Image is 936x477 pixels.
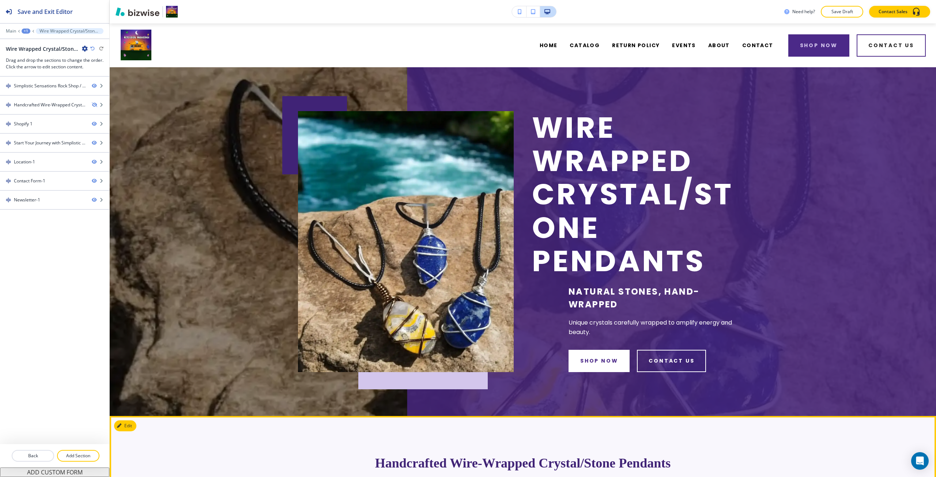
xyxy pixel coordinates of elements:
span: CONTACT [742,42,773,49]
p: Natural Stones, Hand-Wrapped [569,285,748,311]
button: Back [12,450,54,462]
span: RETURN POLICY [612,42,660,49]
p: Unique crystals carefully wrapped to amplify energy and beauty. [569,318,748,337]
p: Wire Wrapped Crystal/Stone Pendants [532,111,748,278]
span: EVENTS [672,42,695,49]
img: Simplistic Sensations Rock Shop & Boutique [121,30,151,60]
button: CONTACT us [637,350,706,372]
p: Wire Wrapped Crystal/Stone Pendants [39,29,100,34]
button: Wire Wrapped Crystal/Stone Pendants [36,28,103,34]
img: Drag [6,121,11,126]
button: Edit [114,420,136,431]
p: Add Section [58,453,99,459]
div: Newsletter-1 [14,197,40,203]
button: contact us [857,34,926,57]
button: Shop now [788,34,849,57]
button: Contact Sales [869,6,930,18]
img: Drag [6,178,11,183]
span: ABOUT [708,42,730,49]
div: Shopify 1 [14,121,33,127]
p: Save Draft [830,8,854,15]
strong: Handcrafted Wire-Wrapped Crystal/Stone Pendants [375,456,671,470]
img: Drag [6,197,11,202]
button: shop now [569,350,630,372]
div: Location-1 [14,159,35,165]
button: Add Section [57,450,99,462]
p: Back [12,453,53,459]
img: Drag [6,140,11,145]
div: Start Your Journey with Simplistic Sensations-1 [14,140,86,146]
img: Your Logo [166,6,178,18]
button: Save Draft [821,6,863,18]
h3: Need help? [792,8,815,15]
button: +1 [22,29,30,34]
button: Main [6,29,16,34]
img: Drag [6,83,11,88]
img: 45d483c046ccb6c5a2960c12d4004b7d.webp [298,111,514,372]
div: Handcrafted Wire-Wrapped Crystal/Stone Pendants [14,102,86,108]
img: Bizwise Logo [116,7,159,16]
div: cart [919,226,936,251]
h2: Save and Exit Editor [18,7,73,16]
img: Drag [6,159,11,164]
h2: Wire Wrapped Crystal/Stone Pendants [6,45,79,53]
div: Open Intercom Messenger [911,452,929,470]
p: Contact Sales [879,8,907,15]
span: CATALOG [570,42,600,49]
div: Simplistic Sensations Rock Shop / Boutique-1 [14,83,86,89]
div: Contact Form-1 [14,178,45,184]
span: HOME [540,42,558,49]
h3: Drag and drop the sections to change the order. Click the arrow to edit section content. [6,57,103,70]
img: Drag [6,102,11,107]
